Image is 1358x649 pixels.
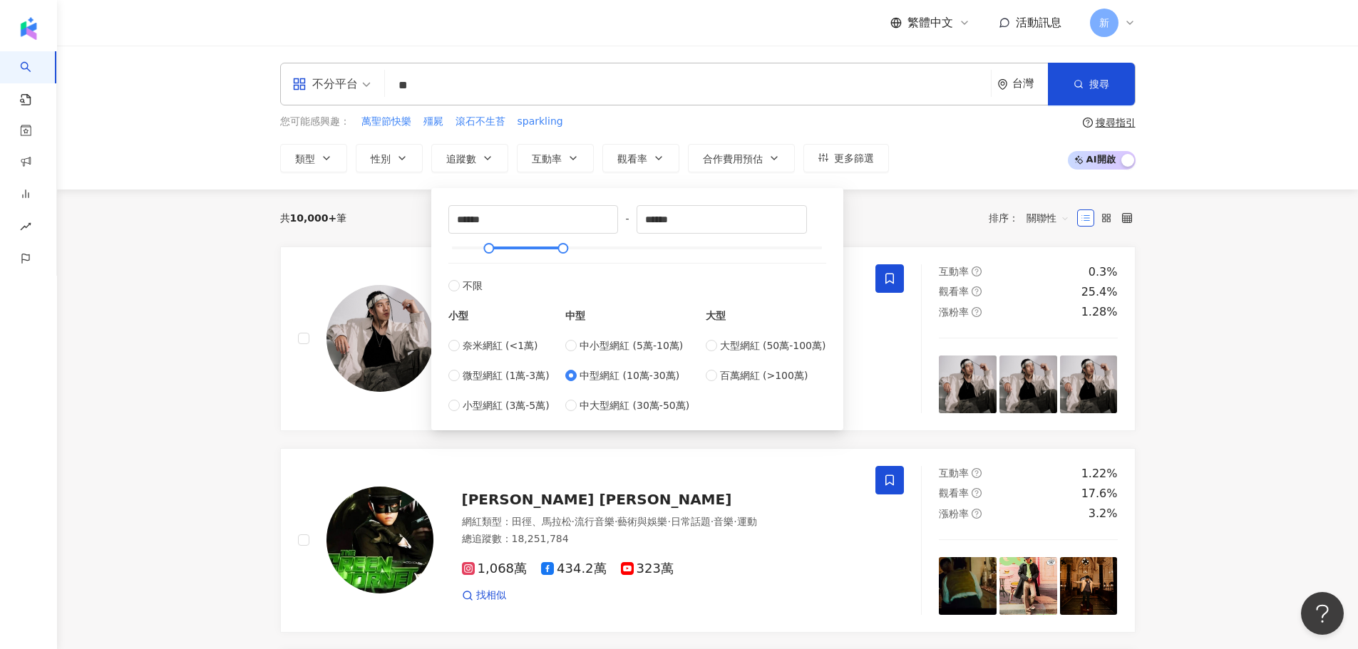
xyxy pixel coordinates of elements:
[17,17,40,40] img: logo icon
[462,491,732,508] span: [PERSON_NAME] [PERSON_NAME]
[463,398,550,413] span: 小型網紅 (3萬-5萬)
[939,487,969,499] span: 觀看率
[517,114,564,130] button: sparkling
[423,115,443,129] span: 殭屍
[1060,355,1118,413] img: post-image
[907,15,953,31] span: 繁體中文
[463,368,550,383] span: 微型網紅 (1萬-3萬)
[1060,557,1118,615] img: post-image
[1081,284,1118,300] div: 25.4%
[1089,506,1118,521] div: 3.2%
[939,508,969,519] span: 漲粉率
[714,516,734,527] span: 音樂
[1081,466,1118,482] div: 1.22%
[326,487,433,593] img: KOL Avatar
[972,307,982,317] span: question-circle
[280,144,347,172] button: 類型
[999,557,1057,615] img: post-image
[1096,117,1136,128] div: 搜尋指引
[463,338,538,353] span: 奈米網紅 (<1萬)
[280,448,1136,633] a: KOL Avatar[PERSON_NAME] [PERSON_NAME]網紅類型：田徑、馬拉松·流行音樂·藝術與娛樂·日常話題·音樂·運動總追蹤數：18,251,7841,068萬434.2萬...
[720,338,826,353] span: 大型網紅 (50萬-100萬)
[518,115,563,129] span: sparkling
[517,144,594,172] button: 互動率
[580,368,679,383] span: 中型網紅 (10萬-30萬)
[939,266,969,277] span: 互動率
[290,212,337,224] span: 10,000+
[280,212,347,224] div: 共 筆
[356,144,423,172] button: 性別
[1016,16,1061,29] span: 活動訊息
[997,79,1008,90] span: environment
[462,561,528,576] span: 1,068萬
[1089,264,1118,280] div: 0.3%
[532,153,562,165] span: 互動率
[1027,207,1069,229] span: 關聯性
[572,516,575,527] span: ·
[703,153,763,165] span: 合作費用預估
[462,515,859,529] div: 網紅類型 ：
[939,467,969,479] span: 互動率
[456,115,505,129] span: 滾石不生苔
[361,114,412,130] button: 萬聖節快樂
[617,153,647,165] span: 觀看率
[295,153,315,165] span: 類型
[1081,486,1118,502] div: 17.6%
[1099,15,1109,31] span: 新
[706,308,826,323] div: 大型
[803,144,889,172] button: 更多篩選
[371,153,391,165] span: 性別
[512,516,572,527] span: 田徑、馬拉松
[737,516,757,527] span: 運動
[541,561,607,576] span: 434.2萬
[688,144,795,172] button: 合作費用預估
[1081,304,1118,320] div: 1.28%
[423,114,444,130] button: 殭屍
[1089,78,1109,90] span: 搜尋
[462,588,506,603] a: 找相似
[565,308,689,323] div: 中型
[972,509,982,519] span: question-circle
[292,77,307,91] span: appstore
[602,144,679,172] button: 觀看率
[446,153,476,165] span: 追蹤數
[617,516,667,527] span: 藝術與娛樂
[463,278,483,294] span: 不限
[989,207,1077,229] div: 排序：
[972,488,982,498] span: question-circle
[1048,63,1135,105] button: 搜尋
[999,355,1057,413] img: post-image
[280,115,350,129] span: 您可能感興趣：
[972,286,982,296] span: question-circle
[575,516,614,527] span: 流行音樂
[1301,592,1344,635] iframe: Help Scout Beacon - Open
[614,516,617,527] span: ·
[431,144,508,172] button: 追蹤數
[580,398,689,413] span: 中大型網紅 (30萬-50萬)
[939,306,969,318] span: 漲粉率
[280,246,1136,431] a: KOL Avatar吳奇軒Wu Hsuan奇軒Trickingtricking_wu網紅類型：藝術與娛樂·日常話題·教育與學習·運動總追蹤數：20,808,47582.2萬53.6萬1,580萬...
[939,286,969,297] span: 觀看率
[580,338,683,353] span: 中小型網紅 (5萬-10萬)
[455,114,506,130] button: 滾石不生苔
[734,516,736,527] span: ·
[621,561,674,576] span: 323萬
[939,355,997,413] img: post-image
[939,557,997,615] img: post-image
[20,212,31,244] span: rise
[20,51,48,107] a: search
[972,266,982,276] span: question-circle
[476,588,506,603] span: 找相似
[711,516,714,527] span: ·
[1083,118,1093,128] span: question-circle
[720,368,808,383] span: 百萬網紅 (>100萬)
[292,73,358,95] div: 不分平台
[972,468,982,478] span: question-circle
[1012,78,1048,90] div: 台灣
[448,308,550,323] div: 小型
[361,115,411,129] span: 萬聖節快樂
[618,211,637,227] span: -
[462,532,859,546] div: 總追蹤數 ： 18,251,784
[667,516,670,527] span: ·
[834,152,874,164] span: 更多篩選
